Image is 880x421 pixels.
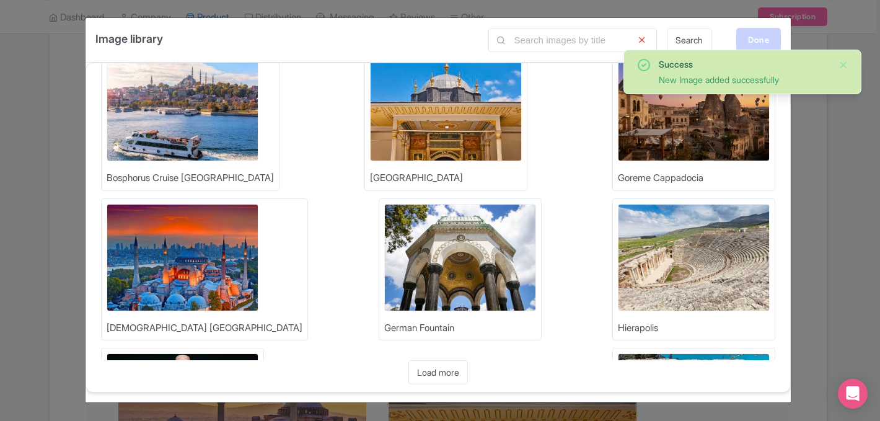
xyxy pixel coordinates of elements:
[659,73,829,86] div: New Image added successfully
[838,379,868,409] div: Open Intercom Messenger
[618,54,770,161] img: vrihkjfnt6ugwfzuiofq.jpg
[667,28,711,52] a: Search
[95,28,163,50] h4: Image library
[736,28,781,51] div: Done
[618,204,770,311] img: nq7hqldge8rgwjzvqvxe.jpg
[384,321,454,335] div: German Fountain
[107,171,274,185] div: Bosphorus Cruise [GEOGRAPHIC_DATA]
[618,171,703,185] div: Goreme Cappadocia
[107,204,258,311] img: lxzggzwkcy755hx7qlen.jpg
[838,58,848,73] button: Close
[659,58,829,71] div: Success
[384,204,536,311] img: duuww7g8xxiilu3nivbr.jpg
[107,321,302,335] div: [DEMOGRAPHIC_DATA] [GEOGRAPHIC_DATA]
[618,321,658,335] div: Hierapolis
[107,54,258,161] img: qwkmp8eayf3y97d72w8h.jpg
[370,54,522,161] img: oxurrj44spezlxk13cpv.jpg
[488,28,657,52] input: Search images by title
[408,360,468,384] a: Load more
[370,171,463,185] div: [GEOGRAPHIC_DATA]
